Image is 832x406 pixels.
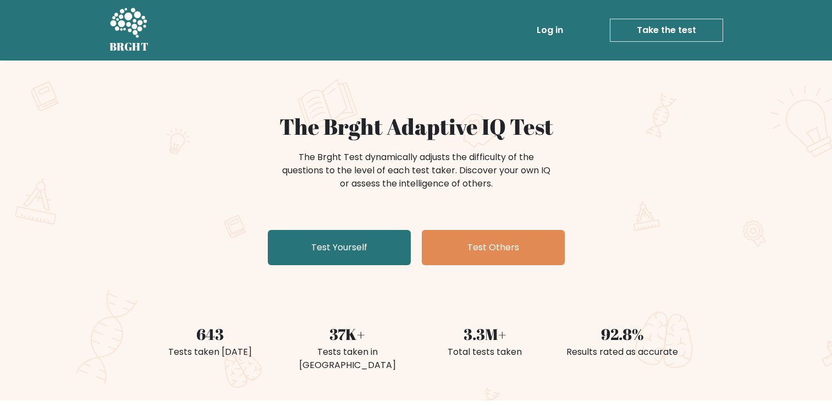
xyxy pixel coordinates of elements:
div: Tests taken [DATE] [148,345,272,359]
a: Test Others [422,230,565,265]
div: 92.8% [560,322,685,345]
div: The Brght Test dynamically adjusts the difficulty of the questions to the level of each test take... [279,151,554,190]
div: Total tests taken [423,345,547,359]
a: Take the test [610,19,723,42]
h1: The Brght Adaptive IQ Test [148,113,685,140]
a: Test Yourself [268,230,411,265]
a: Log in [532,19,567,41]
h5: BRGHT [109,40,149,53]
a: BRGHT [109,4,149,56]
div: 37K+ [285,322,410,345]
div: 3.3M+ [423,322,547,345]
div: Results rated as accurate [560,345,685,359]
div: Tests taken in [GEOGRAPHIC_DATA] [285,345,410,372]
div: 643 [148,322,272,345]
